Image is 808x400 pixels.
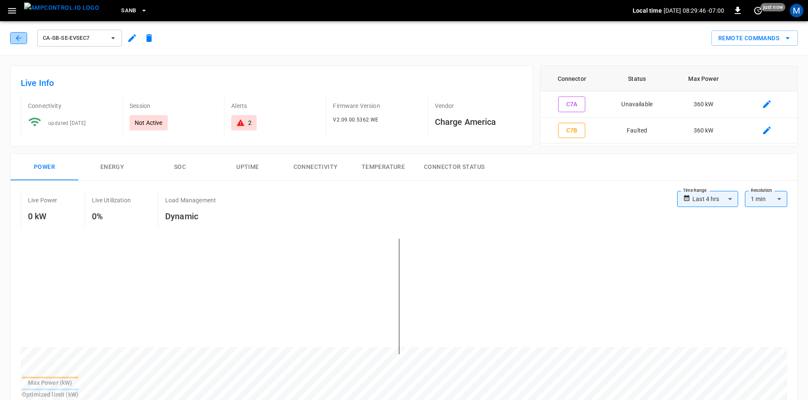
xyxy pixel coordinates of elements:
div: 1 min [745,191,787,207]
p: Local time [633,6,662,15]
button: set refresh interval [751,4,765,17]
p: [DATE] 08:29:46 -07:00 [664,6,724,15]
button: SanB [118,3,151,19]
label: Time Range [683,187,707,194]
div: Last 4 hrs [692,191,738,207]
h6: Dynamic [165,210,216,223]
p: Session [130,102,217,110]
p: Alerts [231,102,319,110]
button: C7B [558,123,585,138]
img: ampcontrol.io logo [24,3,99,13]
p: Firmware Version [333,102,421,110]
p: Live Power [28,196,58,204]
div: 2 [248,119,252,127]
p: Not Active [135,119,163,127]
p: Load Management [165,196,216,204]
h6: Charge America [435,115,523,129]
p: Vendor [435,102,523,110]
div: profile-icon [790,4,803,17]
button: C7A [558,97,585,112]
label: Resolution [751,187,772,194]
h6: 0 kW [28,210,58,223]
h6: Live Info [21,76,523,90]
button: Energy [78,154,146,181]
td: 360 kW [671,91,736,118]
button: Remote Commands [711,30,798,46]
td: Faulted [603,118,671,144]
span: updated [DATE] [48,120,86,126]
button: Power [11,154,78,181]
button: Connectivity [282,154,349,181]
span: ca-sb-se-evseC7 [43,33,105,43]
span: SanB [121,6,136,16]
th: Max Power [671,66,736,91]
h6: 0% [92,210,131,223]
td: Unavailable [603,91,671,118]
p: Connectivity [28,102,116,110]
div: remote commands options [711,30,798,46]
th: Connector [540,66,603,91]
p: Live Utilization [92,196,131,204]
button: ca-sb-se-evseC7 [37,30,122,47]
span: just now [761,3,786,11]
span: V2.09.00.5362.WE [333,117,378,123]
button: Temperature [349,154,417,181]
button: SOC [146,154,214,181]
button: Connector Status [417,154,491,181]
table: connector table [540,66,797,143]
td: 360 kW [671,118,736,144]
button: Uptime [214,154,282,181]
th: Status [603,66,671,91]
